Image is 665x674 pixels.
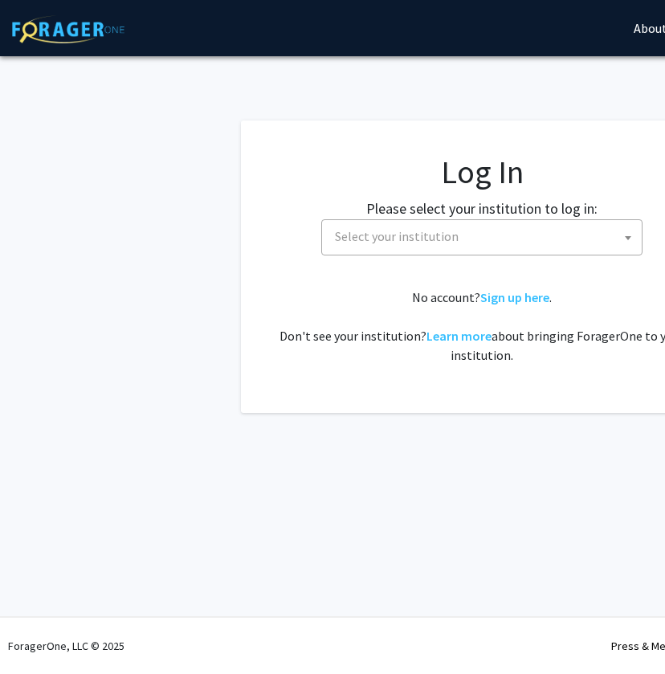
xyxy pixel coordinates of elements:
[328,220,642,253] span: Select your institution
[335,228,459,244] span: Select your institution
[8,618,124,674] div: ForagerOne, LLC © 2025
[426,328,492,344] a: Learn more about bringing ForagerOne to your institution
[321,219,643,255] span: Select your institution
[366,198,598,219] label: Please select your institution to log in:
[480,289,549,305] a: Sign up here
[12,15,124,43] img: ForagerOne Logo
